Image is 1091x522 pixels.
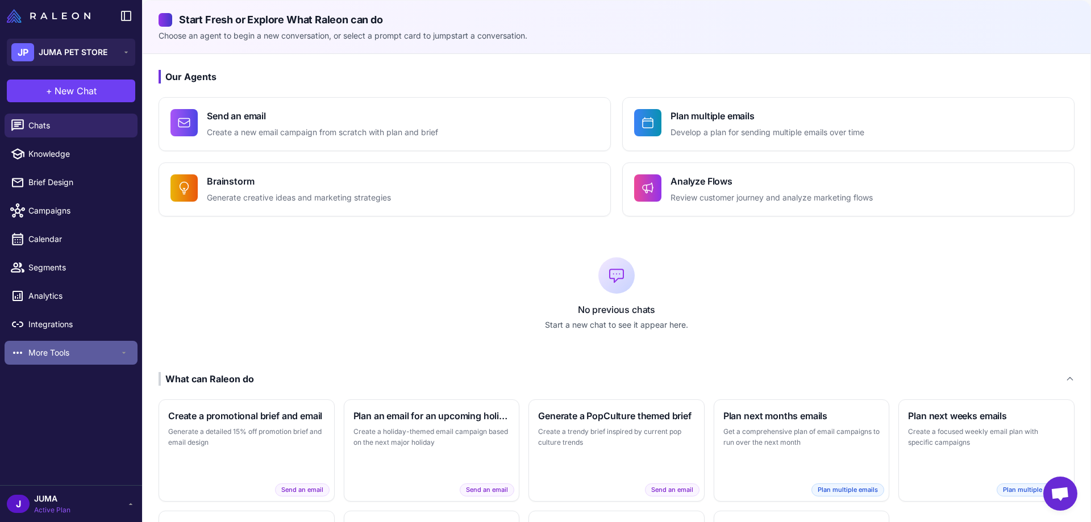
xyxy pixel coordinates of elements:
[46,84,52,98] span: +
[671,109,864,123] h4: Plan multiple emails
[5,170,138,194] a: Brief Design
[353,409,510,423] h3: Plan an email for an upcoming holiday
[460,483,514,496] span: Send an email
[159,12,1075,27] h2: Start Fresh or Explore What Raleon can do
[723,426,880,448] p: Get a comprehensive plan of email campaigns to run over the next month
[159,319,1075,331] p: Start a new chat to see it appear here.
[353,426,510,448] p: Create a holiday-themed email campaign based on the next major holiday
[7,80,135,102] button: +New Chat
[159,303,1075,316] p: No previous chats
[671,126,864,139] p: Develop a plan for sending multiple emails over time
[1043,477,1077,511] div: Open chat
[671,174,873,188] h4: Analyze Flows
[28,233,128,245] span: Calendar
[275,483,330,496] span: Send an email
[5,312,138,336] a: Integrations
[5,284,138,308] a: Analytics
[159,162,611,216] button: BrainstormGenerate creative ideas and marketing strategies
[538,426,695,448] p: Create a trendy brief inspired by current pop culture trends
[34,505,70,515] span: Active Plan
[622,97,1075,151] button: Plan multiple emailsDevelop a plan for sending multiple emails over time
[55,84,97,98] span: New Chat
[645,483,699,496] span: Send an email
[28,148,128,160] span: Knowledge
[723,409,880,423] h3: Plan next months emails
[159,97,611,151] button: Send an emailCreate a new email campaign from scratch with plan and brief
[168,426,325,448] p: Generate a detailed 15% off promotion brief and email design
[997,483,1069,496] span: Plan multiple emails
[28,119,128,132] span: Chats
[11,43,34,61] div: JP
[538,409,695,423] h3: Generate a PopCulture themed brief
[28,176,128,189] span: Brief Design
[5,256,138,279] a: Segments
[207,126,438,139] p: Create a new email campaign from scratch with plan and brief
[811,483,884,496] span: Plan multiple emails
[39,46,107,59] span: JUMA PET STORE
[5,227,138,251] a: Calendar
[168,409,325,423] h3: Create a promotional brief and email
[5,142,138,166] a: Knowledge
[898,399,1075,502] button: Plan next weeks emailsCreate a focused weekly email plan with specific campaignsPlan multiple emails
[344,399,520,502] button: Plan an email for an upcoming holidayCreate a holiday-themed email campaign based on the next maj...
[28,290,128,302] span: Analytics
[7,9,90,23] img: Raleon Logo
[159,372,254,386] div: What can Raleon do
[7,39,135,66] button: JPJUMA PET STORE
[159,399,335,502] button: Create a promotional brief and emailGenerate a detailed 15% off promotion brief and email designS...
[28,346,119,359] span: More Tools
[671,191,873,204] p: Review customer journey and analyze marketing flows
[5,114,138,137] a: Chats
[207,109,438,123] h4: Send an email
[159,70,1075,83] h3: Our Agents
[28,261,128,274] span: Segments
[207,174,391,188] h4: Brainstorm
[7,495,30,513] div: J
[207,191,391,204] p: Generate creative ideas and marketing strategies
[908,426,1065,448] p: Create a focused weekly email plan with specific campaigns
[908,409,1065,423] h3: Plan next weeks emails
[34,492,70,505] span: JUMA
[28,204,128,217] span: Campaigns
[714,399,890,502] button: Plan next months emailsGet a comprehensive plan of email campaigns to run over the next monthPlan...
[159,30,1075,42] p: Choose an agent to begin a new conversation, or select a prompt card to jumpstart a conversation.
[528,399,705,502] button: Generate a PopCulture themed briefCreate a trendy brief inspired by current pop culture trendsSen...
[5,199,138,223] a: Campaigns
[622,162,1075,216] button: Analyze FlowsReview customer journey and analyze marketing flows
[7,9,95,23] a: Raleon Logo
[28,318,128,331] span: Integrations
